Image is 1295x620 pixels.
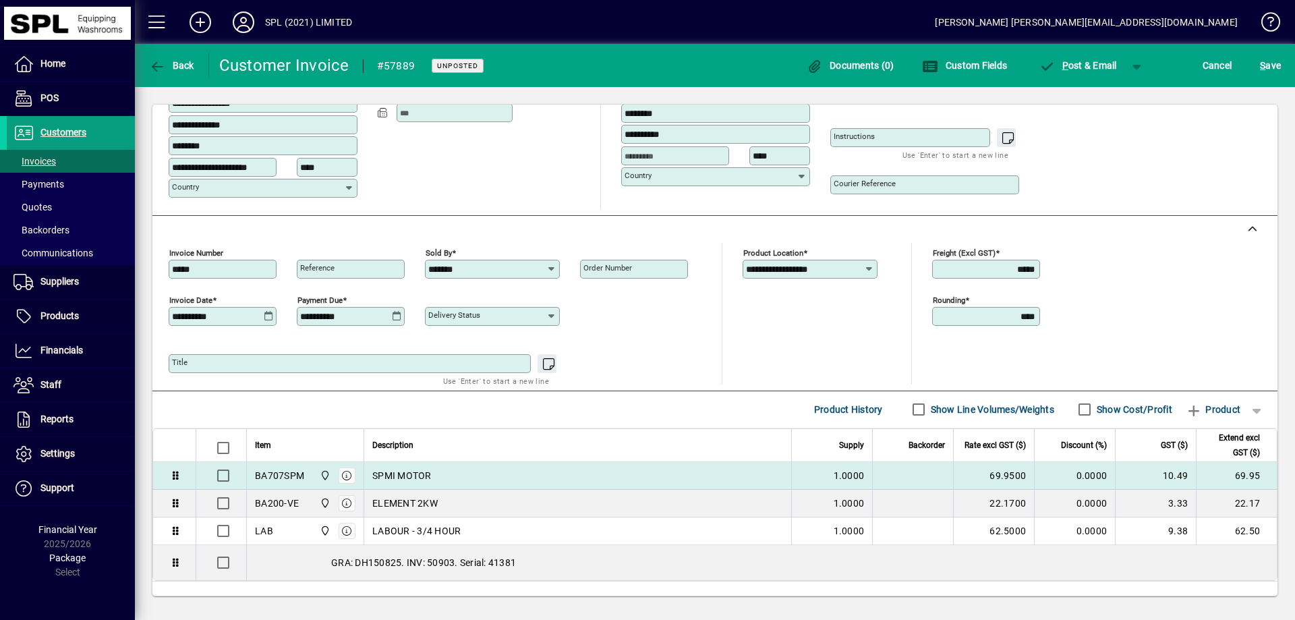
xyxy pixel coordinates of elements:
[814,399,883,420] span: Product History
[40,127,86,138] span: Customers
[255,497,299,510] div: BA200-VE
[834,179,896,188] mat-label: Courier Reference
[149,60,194,71] span: Back
[7,368,135,402] a: Staff
[437,61,478,70] span: Unposted
[372,497,438,510] span: ELEMENT 2KW
[1161,438,1188,453] span: GST ($)
[172,358,188,367] mat-label: Title
[933,295,965,304] mat-label: Rounding
[300,263,335,273] mat-label: Reference
[1196,490,1277,517] td: 22.17
[1034,517,1115,545] td: 0.0000
[7,300,135,333] a: Products
[1094,403,1172,416] label: Show Cost/Profit
[919,53,1010,78] button: Custom Fields
[1062,60,1068,71] span: P
[743,248,803,257] mat-label: Product location
[803,53,898,78] button: Documents (0)
[1032,53,1124,78] button: Post & Email
[40,310,79,321] span: Products
[902,147,1008,163] mat-hint: Use 'Enter' to start a new line
[172,182,199,192] mat-label: Country
[1115,462,1196,490] td: 10.49
[40,448,75,459] span: Settings
[1115,490,1196,517] td: 3.33
[1039,60,1117,71] span: ost & Email
[922,60,1007,71] span: Custom Fields
[962,497,1026,510] div: 22.1700
[834,469,865,482] span: 1.0000
[965,438,1026,453] span: Rate excl GST ($)
[372,524,461,538] span: LABOUR - 3/4 HOUR
[255,524,273,538] div: LAB
[935,11,1238,33] div: [PERSON_NAME] [PERSON_NAME][EMAIL_ADDRESS][DOMAIN_NAME]
[1115,517,1196,545] td: 9.38
[834,497,865,510] span: 1.0000
[38,524,97,535] span: Financial Year
[316,524,332,538] span: SPL (2021) Limited
[13,179,64,190] span: Payments
[426,248,452,257] mat-label: Sold by
[428,310,480,320] mat-label: Delivery status
[372,438,413,453] span: Description
[179,10,222,34] button: Add
[7,82,135,115] a: POS
[169,295,212,304] mat-label: Invoice date
[834,524,865,538] span: 1.0000
[7,150,135,173] a: Invoices
[219,55,349,76] div: Customer Invoice
[839,438,864,453] span: Supply
[255,469,304,482] div: BA707SPM
[222,10,265,34] button: Profile
[962,524,1026,538] div: 62.5000
[1061,438,1107,453] span: Discount (%)
[7,173,135,196] a: Payments
[13,225,69,235] span: Backorders
[928,403,1054,416] label: Show Line Volumes/Weights
[372,469,432,482] span: SPMI MOTOR
[255,438,271,453] span: Item
[40,276,79,287] span: Suppliers
[909,438,945,453] span: Backorder
[40,482,74,493] span: Support
[1251,3,1278,47] a: Knowledge Base
[1196,462,1277,490] td: 69.95
[1205,430,1260,460] span: Extend excl GST ($)
[1179,397,1247,422] button: Product
[7,265,135,299] a: Suppliers
[7,47,135,81] a: Home
[316,468,332,483] span: SPL (2021) Limited
[40,345,83,356] span: Financials
[247,545,1277,580] div: GRA: DH150825. INV: 50903. Serial: 41381
[1034,490,1115,517] td: 0.0000
[809,397,888,422] button: Product History
[265,11,352,33] div: SPL (2021) LIMITED
[135,53,209,78] app-page-header-button: Back
[40,58,65,69] span: Home
[169,248,223,257] mat-label: Invoice number
[297,295,343,304] mat-label: Payment due
[13,156,56,167] span: Invoices
[40,414,74,424] span: Reports
[1199,53,1236,78] button: Cancel
[316,496,332,511] span: SPL (2021) Limited
[1034,462,1115,490] td: 0.0000
[7,437,135,471] a: Settings
[7,472,135,505] a: Support
[146,53,198,78] button: Back
[7,219,135,242] a: Backorders
[40,92,59,103] span: POS
[49,553,86,563] span: Package
[7,242,135,264] a: Communications
[13,248,93,258] span: Communications
[7,334,135,368] a: Financials
[7,196,135,219] a: Quotes
[962,469,1026,482] div: 69.9500
[13,202,52,213] span: Quotes
[1203,55,1232,76] span: Cancel
[583,263,632,273] mat-label: Order number
[1196,517,1277,545] td: 62.50
[834,132,875,141] mat-label: Instructions
[1257,53,1284,78] button: Save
